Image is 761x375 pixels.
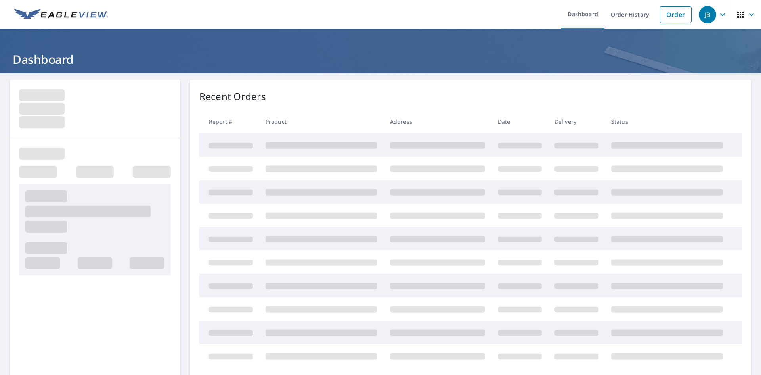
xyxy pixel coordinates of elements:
th: Delivery [548,110,605,133]
th: Status [605,110,729,133]
th: Address [384,110,491,133]
h1: Dashboard [10,51,751,67]
p: Recent Orders [199,89,266,104]
th: Report # [199,110,259,133]
a: Order [660,6,692,23]
img: EV Logo [14,9,108,21]
th: Date [491,110,548,133]
th: Product [259,110,384,133]
div: JB [699,6,716,23]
